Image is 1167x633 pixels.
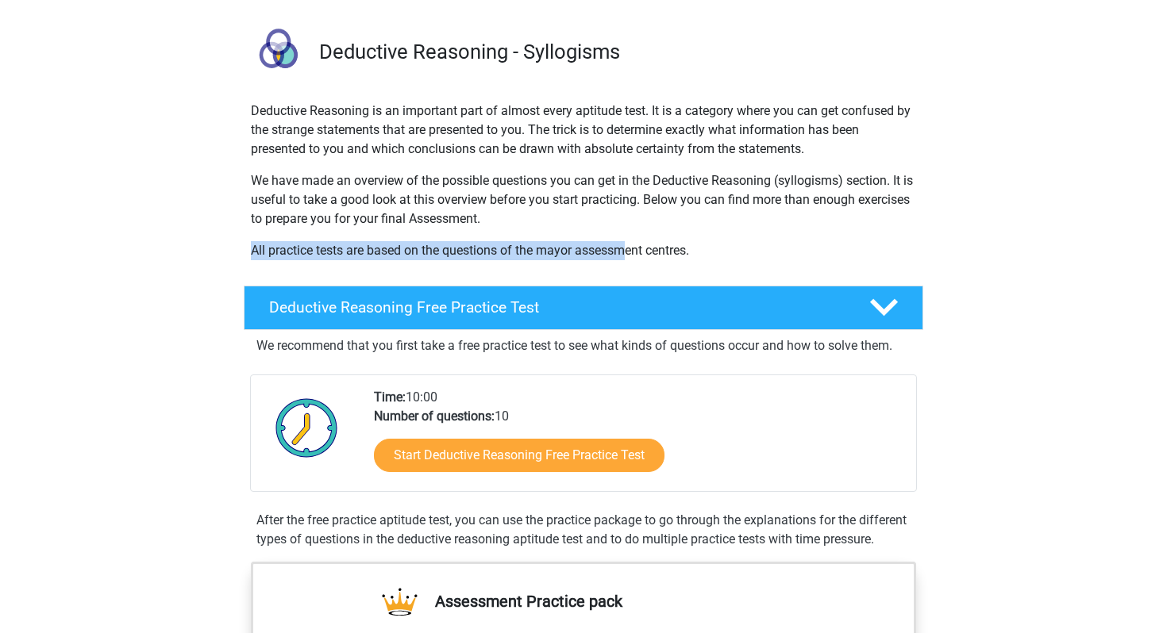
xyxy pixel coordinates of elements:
[374,439,664,472] a: Start Deductive Reasoning Free Practice Test
[251,241,916,260] p: All practice tests are based on the questions of the mayor assessment centres.
[374,409,495,424] b: Number of questions:
[374,389,406,405] b: Time:
[267,388,347,467] img: Clock
[251,171,916,228] p: We have made an overview of the possible questions you can get in the Deductive Reasoning (syllog...
[256,336,911,355] p: We recommend that you first take a free practice test to see what kinds of questions occur and ho...
[269,298,844,316] h4: Deductive Reasoning Free Practice Test
[245,21,312,88] img: deductive reasoning
[250,511,917,549] div: After the free practice aptitude test, you can use the practice package to go through the explana...
[251,102,916,159] p: Deductive Reasoning is an important part of almost every aptitude test. It is a category where yo...
[319,40,911,64] h3: Deductive Reasoning - Syllogisms
[237,286,930,330] a: Deductive Reasoning Free Practice Test
[362,388,915,491] div: 10:00 10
